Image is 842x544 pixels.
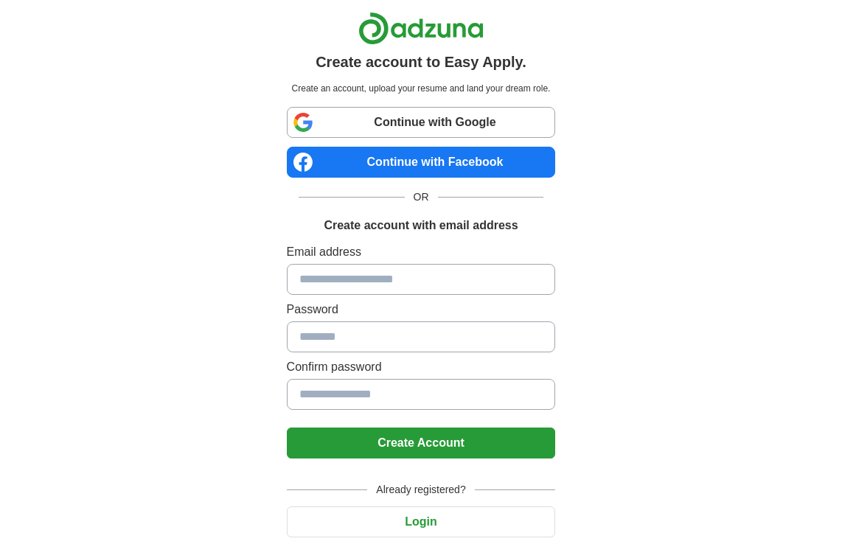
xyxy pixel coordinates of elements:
label: Confirm password [287,358,556,376]
h1: Create account with email address [324,217,518,234]
span: OR [405,189,438,205]
button: Login [287,506,556,537]
img: Adzuna logo [358,12,484,45]
p: Create an account, upload your resume and land your dream role. [290,82,553,95]
label: Email address [287,243,556,261]
label: Password [287,301,556,318]
button: Create Account [287,428,556,458]
a: Continue with Facebook [287,147,556,178]
a: Continue with Google [287,107,556,138]
h1: Create account to Easy Apply. [316,51,526,73]
span: Already registered? [367,482,474,498]
a: Login [287,515,556,528]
